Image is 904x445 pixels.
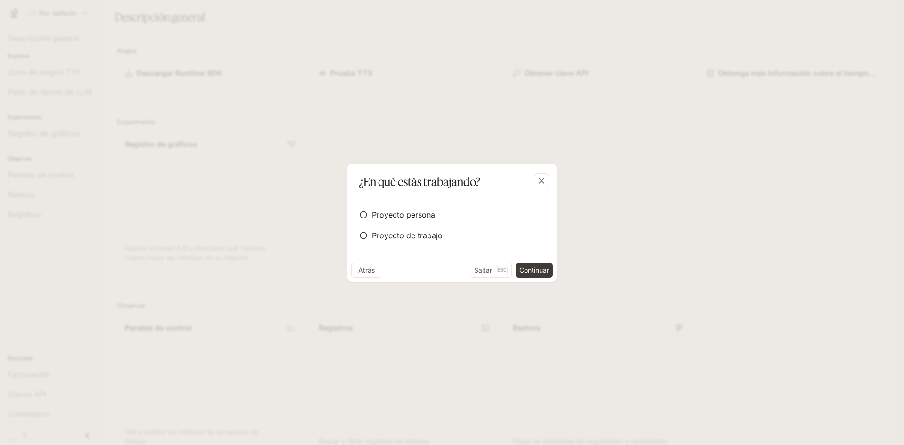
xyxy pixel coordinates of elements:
[372,231,443,240] font: Proyecto de trabajo
[474,266,492,274] font: Saltar
[351,263,381,278] button: Atrás
[516,263,553,278] button: Continuar
[519,266,549,274] font: Continuar
[359,175,480,189] font: ¿En qué estás trabajando?
[470,263,512,278] button: SaltarEsc
[497,267,506,273] font: Esc
[358,266,375,274] font: Atrás
[372,210,437,219] font: Proyecto personal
